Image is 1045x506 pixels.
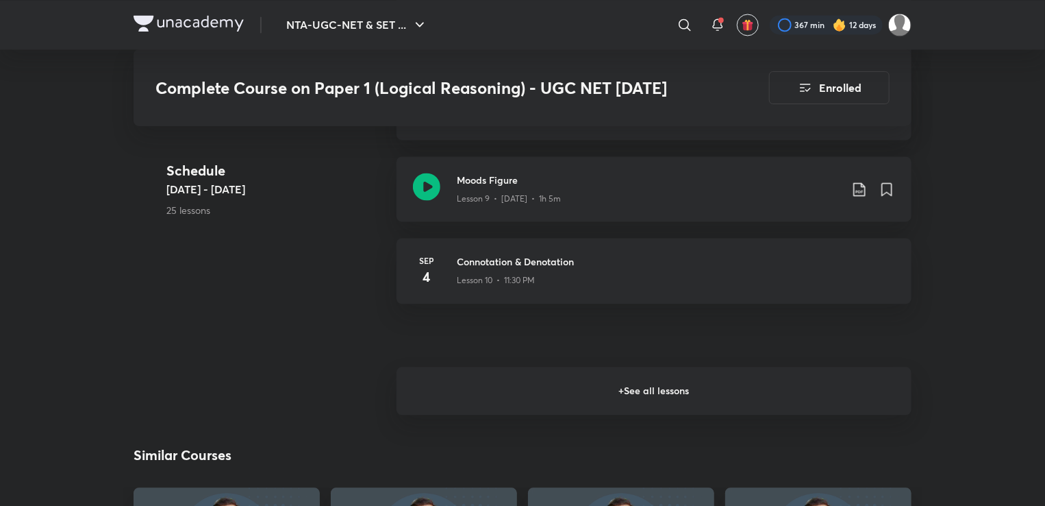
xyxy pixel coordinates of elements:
[457,254,895,269] h3: Connotation & Denotation
[396,367,911,415] h6: + See all lessons
[166,161,386,182] h4: Schedule
[413,254,440,267] h6: Sep
[742,19,754,31] img: avatar
[457,274,535,287] p: Lesson 10 • 11:30 PM
[833,18,846,32] img: streak
[134,445,231,466] h2: Similar Courses
[457,193,561,205] p: Lesson 9 • [DATE] • 1h 5m
[737,14,759,36] button: avatar
[396,238,911,320] a: Sep4Connotation & DenotationLesson 10 • 11:30 PM
[155,78,692,98] h3: Complete Course on Paper 1 (Logical Reasoning) - UGC NET [DATE]
[457,173,840,187] h3: Moods Figure
[166,204,386,218] p: 25 lessons
[413,267,440,287] h4: 4
[166,182,386,198] h5: [DATE] - [DATE]
[134,15,244,35] a: Company Logo
[396,156,911,238] a: Moods FigureLesson 9 • [DATE] • 1h 5m
[134,15,244,32] img: Company Logo
[278,11,436,38] button: NTA-UGC-NET & SET ...
[769,71,890,104] button: Enrolled
[888,13,911,36] img: Atia khan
